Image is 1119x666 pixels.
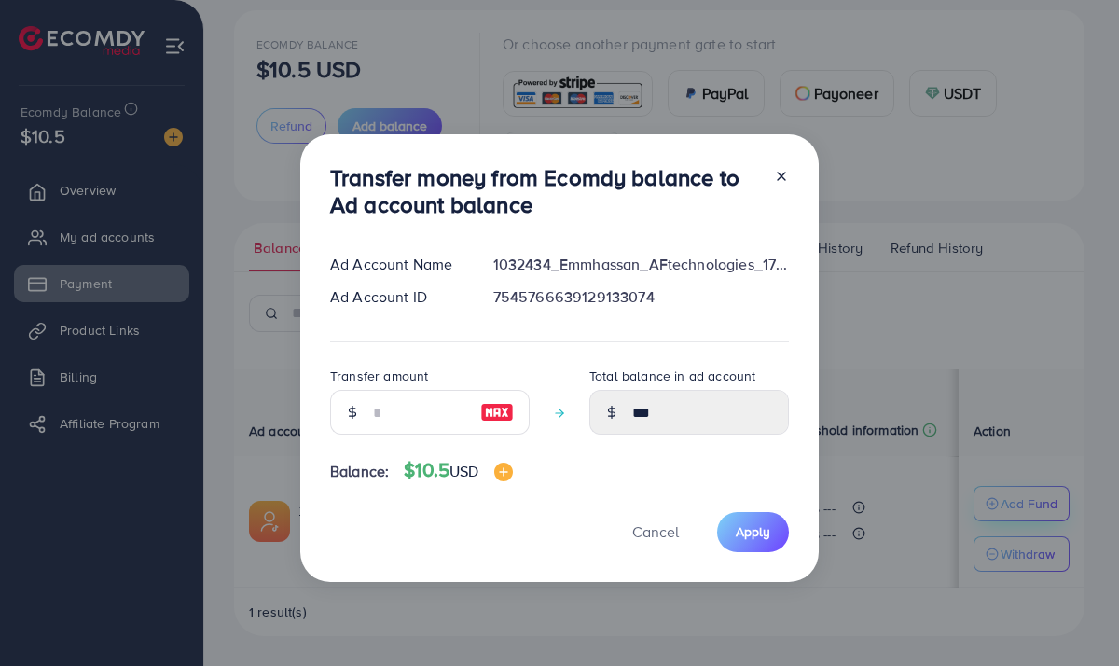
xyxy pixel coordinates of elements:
[330,367,428,385] label: Transfer amount
[404,459,512,482] h4: $10.5
[478,286,804,308] div: 7545766639129133074
[609,512,702,552] button: Cancel
[589,367,755,385] label: Total balance in ad account
[480,401,514,423] img: image
[1040,582,1105,652] iframe: Chat
[632,521,679,542] span: Cancel
[315,254,478,275] div: Ad Account Name
[449,461,478,481] span: USD
[717,512,789,552] button: Apply
[736,522,770,541] span: Apply
[330,461,389,482] span: Balance:
[494,463,513,481] img: image
[478,254,804,275] div: 1032434_Emmhassan_AFtechnologies_1756885816680
[330,164,759,218] h3: Transfer money from Ecomdy balance to Ad account balance
[315,286,478,308] div: Ad Account ID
